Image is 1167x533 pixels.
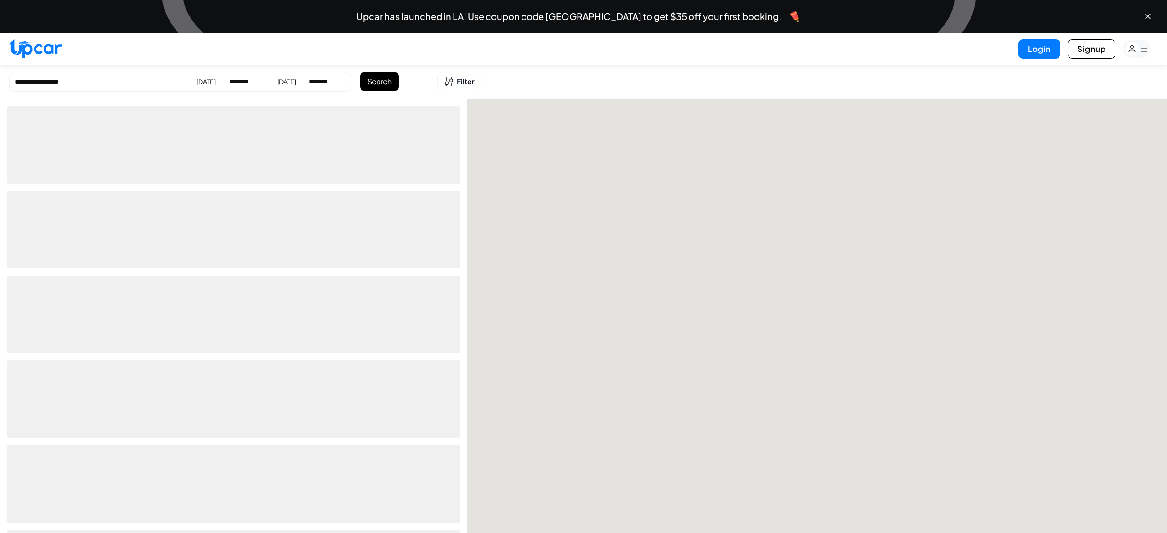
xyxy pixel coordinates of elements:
[196,77,216,86] div: [DATE]
[277,77,296,86] div: [DATE]
[356,12,781,21] span: Upcar has launched in LA! Use coupon code [GEOGRAPHIC_DATA] to get $35 off your first booking.
[360,72,399,91] button: Search
[1143,12,1152,21] button: Close banner
[1068,39,1115,59] button: Signup
[9,39,62,58] img: Upcar Logo
[1018,39,1060,59] button: Login
[437,72,482,91] button: Open filters
[457,76,475,87] span: Filter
